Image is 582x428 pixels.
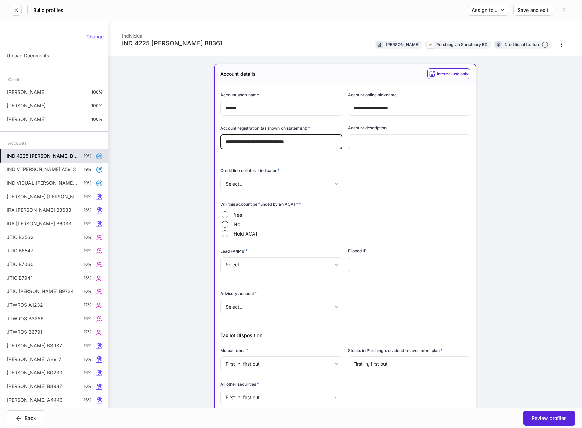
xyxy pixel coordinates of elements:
[7,288,74,295] p: JTIC [PERSON_NAME] B9734
[84,289,92,294] p: 16%
[7,329,42,335] p: JTWROS B6791
[386,41,419,48] div: [PERSON_NAME]
[220,347,248,354] h6: Mutual funds
[234,221,240,228] span: No
[84,248,92,253] p: 16%
[91,89,103,95] p: 100%
[513,5,553,16] button: Save and exit
[518,8,548,13] div: Save and exit
[122,28,222,39] div: Individual
[220,201,301,207] h6: Will this account be funded by an ACAT?
[220,248,248,254] h6: Lead FA/IP #
[84,316,92,321] p: 16%
[220,290,257,297] h6: Advisory account
[220,332,470,339] h5: Tax lot disposition
[467,5,509,16] button: Assign to...
[348,356,470,371] div: First in, first out
[220,257,342,272] div: Select...
[7,89,46,96] p: [PERSON_NAME]
[220,167,280,174] h6: Credit line collateral indicator
[348,125,387,131] h6: Account description
[7,193,78,200] p: [PERSON_NAME] [PERSON_NAME] A6773
[523,411,575,426] button: Review profiles
[84,329,92,335] p: 17%
[84,194,92,199] p: 16%
[7,315,44,322] p: JTWROS B3286
[348,91,397,98] h6: Account online nickname
[91,117,103,122] p: 100%
[7,302,43,308] p: JTWROS A1232
[84,180,92,186] p: 19%
[7,342,62,349] p: [PERSON_NAME] B3987
[82,31,108,42] button: Change
[472,8,505,13] div: Assign to...
[234,211,242,218] span: Yes
[7,152,78,159] h5: IND 4225 [PERSON_NAME] B8361
[7,180,78,186] p: INDIVIDUAL [PERSON_NAME] B6105
[84,343,92,348] p: 16%
[84,356,92,362] p: 16%
[84,275,92,281] p: 16%
[84,397,92,403] p: 16%
[8,137,26,149] div: Accounts
[7,383,62,390] p: [PERSON_NAME] B3987
[220,177,342,191] div: Select...
[84,221,92,226] p: 16%
[505,41,548,48] div: 1 additional feature
[84,167,92,172] p: 19%
[220,390,342,405] div: First in, first out
[84,384,92,389] p: 16%
[7,220,71,227] p: IRA [PERSON_NAME] B6033
[84,370,92,375] p: 16%
[84,235,92,240] p: 16%
[7,52,49,59] p: Upload Documents
[84,153,92,159] p: 19%
[7,369,62,376] p: [PERSON_NAME] B0230
[348,248,367,254] h6: Flipped IP
[348,347,443,354] h6: Stocks in Pershing's dividend reinvestment plan
[84,262,92,267] p: 16%
[220,70,256,77] h5: Account details
[7,247,33,254] p: JTIC B6547
[220,125,310,131] h6: Account registration (as shown on statement)
[7,102,46,109] p: [PERSON_NAME]
[84,207,92,213] p: 16%
[220,300,342,314] div: Select...
[532,416,567,421] div: Review profiles
[15,415,36,422] div: Back
[234,230,258,237] span: Hold ACAT
[7,396,63,403] p: [PERSON_NAME] A4443
[7,410,44,426] button: Back
[437,70,469,77] h6: Internal use only
[122,39,222,47] div: IND 4225 [PERSON_NAME] B8361
[220,381,259,387] h6: All other securities
[7,166,76,173] p: INDIV [PERSON_NAME] A5913
[7,234,34,241] p: JTIC B3562
[91,103,103,108] p: 100%
[220,356,342,371] div: First in, first out
[84,302,92,308] p: 17%
[7,207,71,213] p: IRA [PERSON_NAME] B3633
[7,356,61,363] p: [PERSON_NAME] A8917
[7,274,33,281] p: JTIC B7941
[33,7,63,14] h5: Build profiles
[86,34,104,39] div: Change
[8,74,19,85] div: Client
[436,41,488,48] div: Pershing via Sanctuary BD
[7,116,46,123] p: [PERSON_NAME]
[220,91,259,98] h6: Account short name
[7,261,34,268] p: JTIC B7060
